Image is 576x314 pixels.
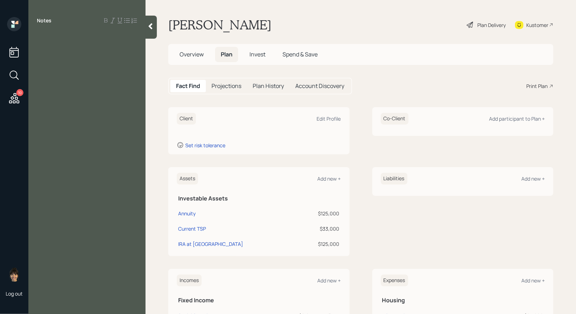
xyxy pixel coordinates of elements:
span: Spend & Save [282,50,318,58]
h1: [PERSON_NAME] [168,17,271,33]
div: Add new + [318,175,341,182]
div: $125,000 [299,210,339,217]
div: Set risk tolerance [185,142,225,149]
div: Add new + [521,277,545,284]
h5: Projections [212,83,241,89]
h5: Investable Assets [178,195,340,202]
span: Overview [180,50,204,58]
h5: Housing [382,297,544,304]
h6: Assets [177,173,198,184]
h6: Expenses [381,275,408,286]
div: Add new + [521,175,545,182]
div: Edit Profile [317,115,341,122]
h5: Fixed Income [178,297,340,304]
div: Plan Delivery [477,21,506,29]
span: Invest [249,50,265,58]
div: Current TSP [178,225,206,232]
div: Add new + [318,277,341,284]
div: Kustomer [526,21,548,29]
div: IRA at [GEOGRAPHIC_DATA] [178,240,243,248]
h5: Account Discovery [295,83,344,89]
h6: Client [177,113,196,125]
div: $33,000 [299,225,339,232]
div: Log out [6,290,23,297]
div: 10 [16,89,23,96]
div: Annuity [178,210,196,217]
h6: Incomes [177,275,202,286]
div: Print Plan [526,82,548,90]
h5: Fact Find [176,83,200,89]
h5: Plan History [253,83,284,89]
h6: Liabilities [381,173,407,184]
label: Notes [37,17,51,24]
h6: Co-Client [381,113,408,125]
div: $125,000 [299,240,339,248]
img: treva-nostdahl-headshot.png [7,268,21,282]
span: Plan [221,50,232,58]
div: Add participant to Plan + [489,115,545,122]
